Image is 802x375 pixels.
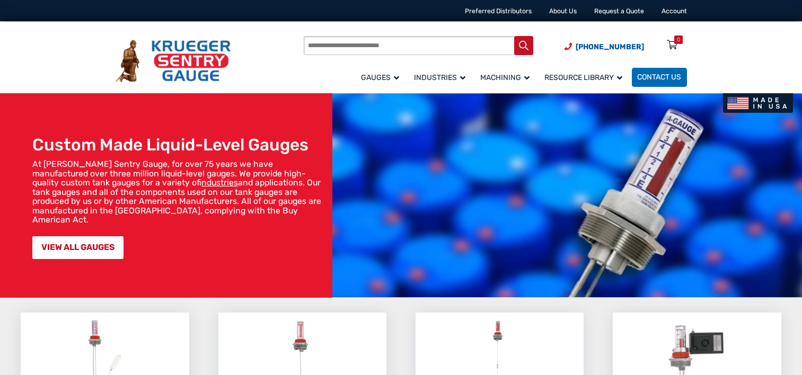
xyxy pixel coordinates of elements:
a: Gauges [356,66,409,88]
span: Industries [414,73,465,82]
a: Preferred Distributors [465,7,532,15]
a: Account [662,7,687,15]
img: Krueger Sentry Gauge [116,40,231,82]
span: [PHONE_NUMBER] [576,42,644,51]
a: Resource Library [539,66,632,88]
span: Gauges [361,73,399,82]
div: 0 [677,35,680,44]
a: Contact Us [632,68,687,87]
img: bg_hero_bannerksentry [332,93,802,298]
h1: Custom Made Liquid-Level Gauges [32,135,328,155]
span: Resource Library [544,73,622,82]
span: Contact Us [637,73,681,82]
a: industries [201,177,238,187]
img: Made In USA [723,93,792,113]
p: At [PERSON_NAME] Sentry Gauge, for over 75 years we have manufactured over three million liquid-l... [32,159,328,225]
a: Phone Number (920) 434-8860 [565,41,644,52]
a: About Us [549,7,577,15]
a: VIEW ALL GAUGES [32,236,124,259]
a: Request a Quote [594,7,644,15]
span: Machining [480,73,530,82]
a: Industries [409,66,475,88]
a: Machining [475,66,539,88]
